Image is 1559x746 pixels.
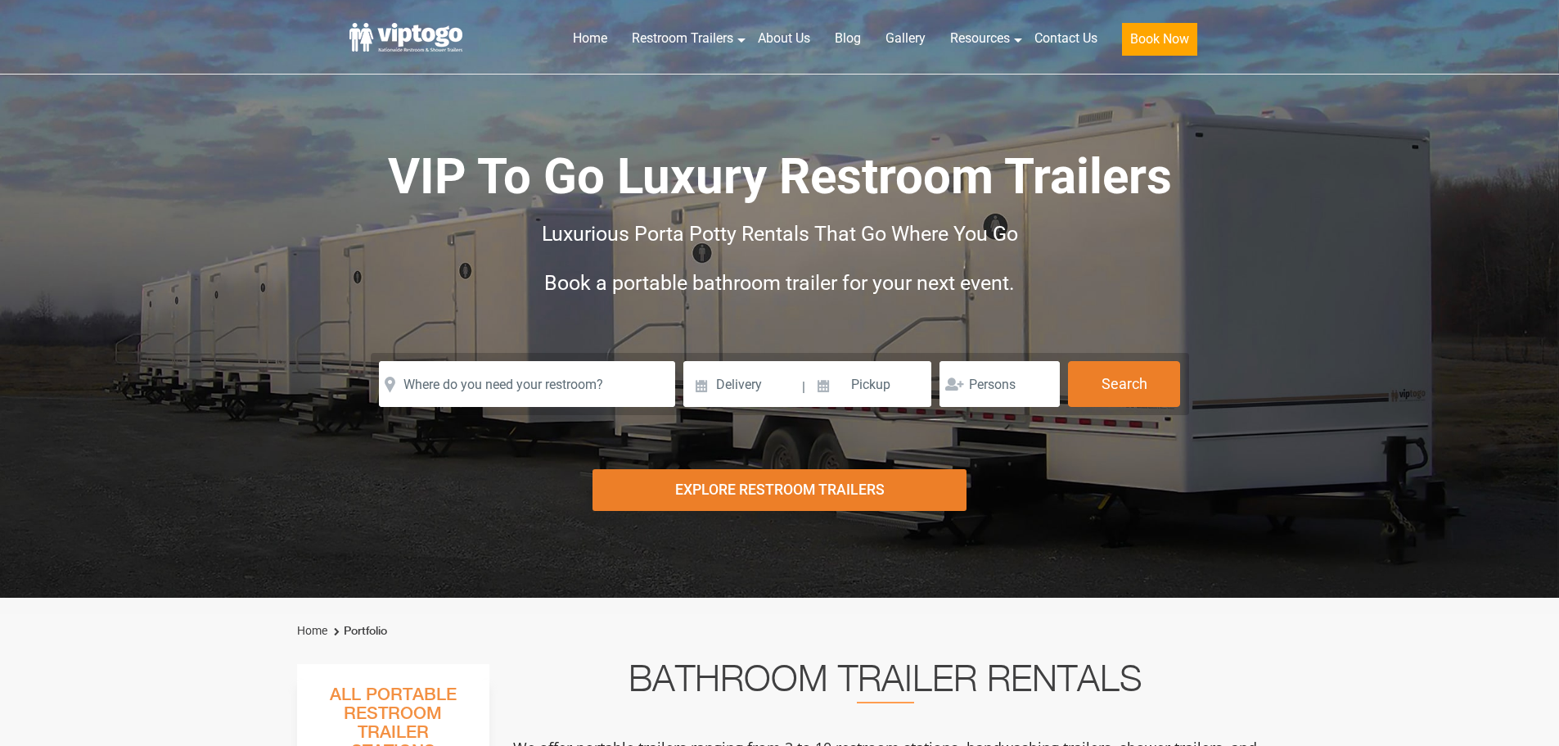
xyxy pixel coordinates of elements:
a: Home [297,624,327,637]
span: Luxurious Porta Potty Rentals That Go Where You Go [542,222,1018,246]
h2: Bathroom Trailer Rentals [511,664,1259,703]
input: Delivery [683,361,800,407]
a: Resources [938,20,1022,57]
input: Persons [939,361,1060,407]
li: Portfolio [330,622,387,641]
a: Contact Us [1022,20,1110,57]
a: Blog [822,20,873,57]
a: Gallery [873,20,938,57]
input: Where do you need your restroom? [379,361,675,407]
a: Restroom Trailers [620,20,746,57]
input: Pickup [808,361,932,407]
div: Explore Restroom Trailers [593,469,966,511]
a: Home [561,20,620,57]
span: VIP To Go Luxury Restroom Trailers [388,147,1172,206]
button: Search [1068,361,1180,407]
span: | [802,361,805,414]
a: About Us [746,20,822,57]
span: Book a portable bathroom trailer for your next event. [544,271,1015,295]
button: Book Now [1122,23,1197,56]
a: Book Now [1110,20,1210,66]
